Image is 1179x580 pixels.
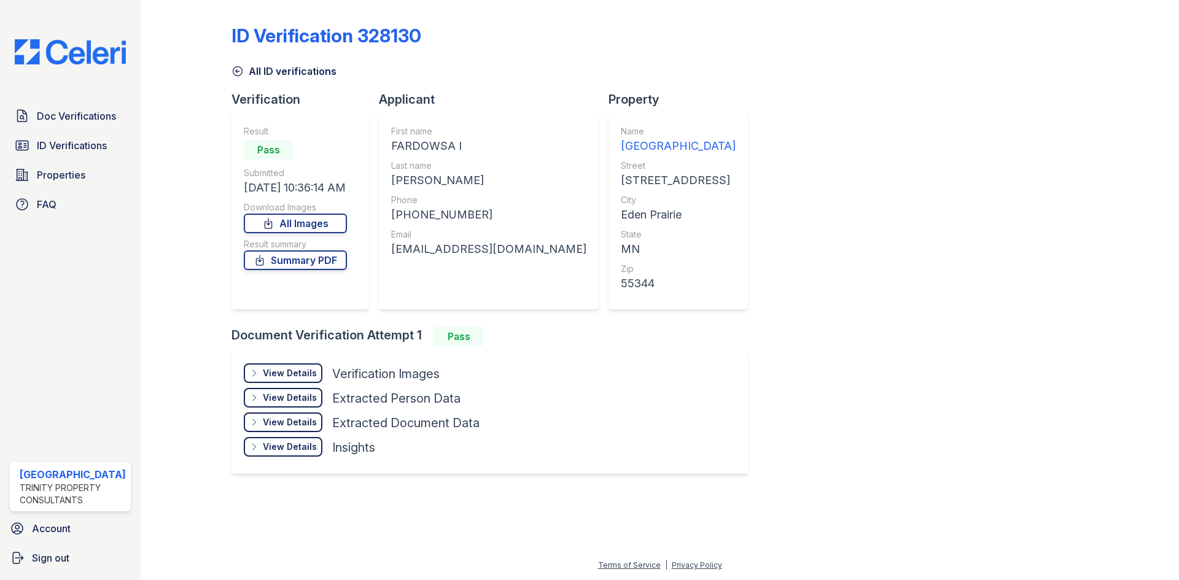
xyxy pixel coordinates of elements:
span: FAQ [37,197,56,212]
div: View Details [263,392,317,404]
span: Sign out [32,551,69,565]
div: Zip [621,263,736,275]
span: ID Verifications [37,138,107,153]
span: Account [32,521,71,536]
div: [STREET_ADDRESS] [621,172,736,189]
div: Phone [391,194,586,206]
div: MN [621,241,736,258]
a: Properties [10,163,131,187]
a: ID Verifications [10,133,131,158]
div: Extracted Person Data [332,390,461,407]
div: [GEOGRAPHIC_DATA] [621,137,736,155]
div: | [665,560,667,570]
div: View Details [263,367,317,379]
a: Doc Verifications [10,104,131,128]
a: Name [GEOGRAPHIC_DATA] [621,125,736,155]
div: [PHONE_NUMBER] [391,206,586,223]
div: View Details [263,416,317,428]
a: Terms of Service [598,560,661,570]
a: Account [5,516,136,541]
div: City [621,194,736,206]
img: CE_Logo_Blue-a8612792a0a2168367f1c8372b55b34899dd931a85d93a1a3d3e32e68fde9ad4.png [5,39,136,64]
div: Property [609,91,758,108]
a: All Images [244,214,347,233]
iframe: chat widget [1127,531,1167,568]
a: All ID verifications [232,64,337,79]
div: Insights [332,439,375,456]
div: Submitted [244,167,347,179]
div: View Details [263,441,317,453]
div: ID Verification 328130 [232,25,421,47]
a: Sign out [5,546,136,570]
div: Result summary [244,238,347,250]
a: FAQ [10,192,131,217]
div: Pass [244,140,293,160]
a: Summary PDF [244,250,347,270]
div: 55344 [621,275,736,292]
div: Street [621,160,736,172]
div: Trinity Property Consultants [20,482,126,506]
div: Last name [391,160,586,172]
div: [PERSON_NAME] [391,172,586,189]
div: Verification Images [332,365,440,382]
div: Email [391,228,586,241]
div: Verification [232,91,379,108]
div: [DATE] 10:36:14 AM [244,179,347,196]
div: Document Verification Attempt 1 [232,327,758,346]
div: Result [244,125,347,137]
div: Name [621,125,736,137]
div: Eden Prairie [621,206,736,223]
a: Privacy Policy [672,560,722,570]
div: [EMAIL_ADDRESS][DOMAIN_NAME] [391,241,586,258]
span: Properties [37,168,85,182]
div: First name [391,125,586,137]
div: Extracted Document Data [332,414,480,431]
span: Doc Verifications [37,109,116,123]
div: FARDOWSA I [391,137,586,155]
div: State [621,228,736,241]
div: Pass [434,327,483,346]
div: Applicant [379,91,609,108]
div: [GEOGRAPHIC_DATA] [20,467,126,482]
div: Download Images [244,201,347,214]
